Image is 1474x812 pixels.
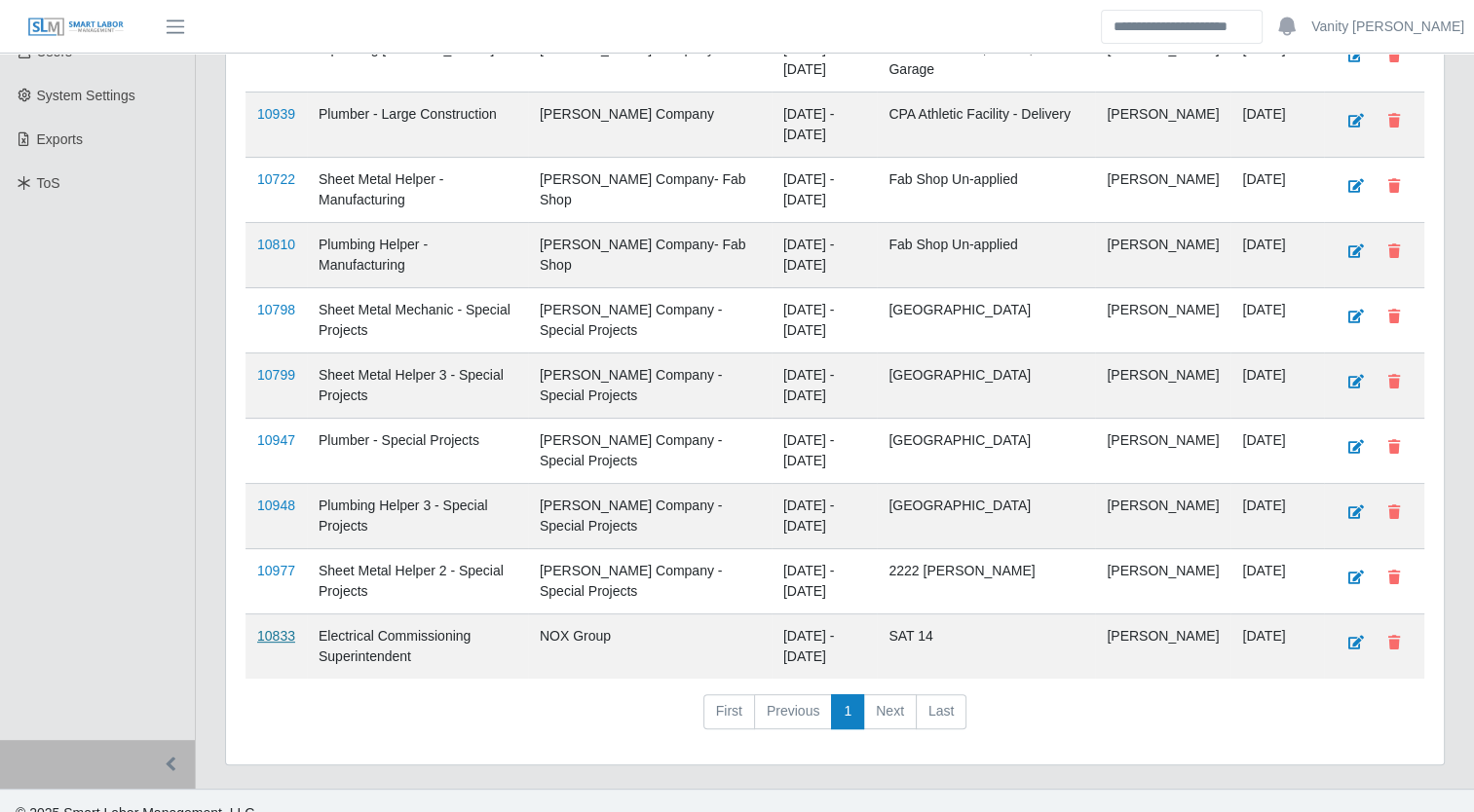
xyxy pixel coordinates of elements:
td: Chestnut Office, Venue, & Garage [877,27,1095,92]
td: 2222 [PERSON_NAME] [877,549,1095,614]
td: [DATE] - [DATE] [772,353,878,419]
td: Sheet Metal Helper 3 - Special Projects [307,353,528,419]
td: Plumbing Helper - Manufacturing [307,223,528,288]
a: 10810 [257,237,295,252]
td: [DATE] [1230,158,1324,223]
td: [DATE] - [DATE] [772,27,878,92]
img: SLM Logo [27,17,125,38]
td: [PERSON_NAME] Company- Fab Shop [528,158,772,223]
td: CPA Athletic Facility - Delivery [877,92,1095,158]
td: Plumber - Special Projects [307,419,528,484]
td: [PERSON_NAME] [1095,549,1230,614]
td: [DATE] - [DATE] [772,288,878,353]
td: Plumbing Helper 3 - Special Projects [307,484,528,549]
span: Exports [37,131,83,147]
td: [PERSON_NAME] [1095,484,1230,549]
td: [GEOGRAPHIC_DATA] [877,288,1095,353]
a: 1 [831,694,864,729]
td: [DATE] - [DATE] [772,158,878,223]
td: [PERSON_NAME] [1095,92,1230,158]
a: 10799 [257,367,295,383]
span: ToS [37,175,60,191]
a: 10947 [257,432,295,448]
td: [DATE] - [DATE] [772,419,878,484]
td: Sheet Metal Mechanic - Special Projects [307,288,528,353]
td: [GEOGRAPHIC_DATA] [877,419,1095,484]
td: Electrical Commissioning Superintendent [307,614,528,680]
td: [DATE] - [DATE] [772,614,878,680]
td: [GEOGRAPHIC_DATA] [877,484,1095,549]
td: [PERSON_NAME] [1095,419,1230,484]
td: [PERSON_NAME] Company [528,27,772,92]
td: Sheet Metal Helper 2 - Special Projects [307,549,528,614]
a: 10977 [257,563,295,578]
td: SAT 14 [877,614,1095,680]
td: [GEOGRAPHIC_DATA] [877,353,1095,419]
span: System Settings [37,88,135,103]
td: [PERSON_NAME] Company - Special Projects [528,288,772,353]
td: [DATE] - [DATE] [772,484,878,549]
td: [PERSON_NAME] [1095,158,1230,223]
td: [PERSON_NAME] Company [528,92,772,158]
td: [DATE] - [DATE] [772,223,878,288]
td: [DATE] - [DATE] [772,549,878,614]
td: [PERSON_NAME] Company - Special Projects [528,419,772,484]
td: [DATE] [1230,223,1324,288]
td: [DATE] [1230,353,1324,419]
td: Sheet Metal Helper - Manufacturing [307,158,528,223]
td: [DATE] [1230,419,1324,484]
td: [PERSON_NAME] [1095,288,1230,353]
a: 10833 [257,628,295,644]
a: 10722 [257,171,295,187]
td: [DATE] [1230,92,1324,158]
input: Search [1101,10,1263,44]
td: [DATE] [1230,484,1324,549]
td: [PERSON_NAME] [1095,353,1230,419]
td: Fab Shop Un-applied [877,223,1095,288]
td: Plumber - Large Construction [307,92,528,158]
td: [PERSON_NAME] Company - Special Projects [528,353,772,419]
a: Vanity [PERSON_NAME] [1311,17,1464,37]
td: [DATE] [1230,27,1324,92]
td: [DATE] - [DATE] [772,92,878,158]
td: [PERSON_NAME] Company - Special Projects [528,484,772,549]
td: [DATE] [1230,614,1324,680]
a: 10798 [257,302,295,317]
td: [PERSON_NAME] Company- Fab Shop [528,223,772,288]
td: Pipefitting [PERSON_NAME] [307,27,528,92]
td: [PERSON_NAME] Company - Special Projects [528,549,772,614]
a: 10939 [257,106,295,122]
td: [PERSON_NAME] [1095,614,1230,680]
td: [PERSON_NAME] [1095,223,1230,288]
td: Fab Shop Un-applied [877,158,1095,223]
td: [PERSON_NAME] [1095,27,1230,92]
a: 10948 [257,498,295,513]
td: [DATE] [1230,549,1324,614]
nav: pagination [246,694,1424,745]
td: [DATE] [1230,288,1324,353]
td: NOX Group [528,614,772,680]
